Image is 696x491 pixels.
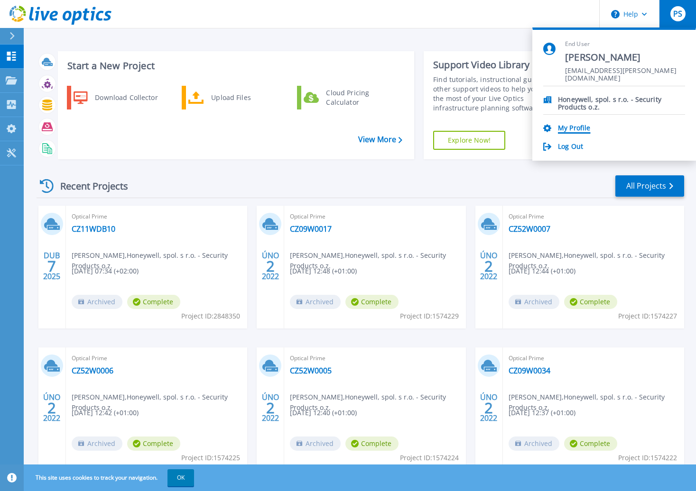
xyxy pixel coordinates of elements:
[43,391,61,425] div: ÚNO 2022
[618,453,677,463] span: Project ID: 1574222
[509,353,678,364] span: Optical Prime
[261,391,279,425] div: ÚNO 2022
[37,174,141,198] div: Recent Projects
[266,404,275,412] span: 2
[565,67,685,76] span: [EMAIL_ADDRESS][PERSON_NAME][DOMAIN_NAME]
[345,436,399,451] span: Complete
[67,61,402,71] h3: Start a New Project
[673,10,682,18] span: PS
[509,211,678,222] span: Optical Prime
[564,436,617,451] span: Complete
[558,96,685,105] p: Honeywell, spol. s r.o. - Security Products o.z.
[26,469,194,486] span: This site uses cookies to track your navigation.
[290,408,357,418] span: [DATE] 12:40 (+01:00)
[43,249,61,283] div: DUB 2025
[480,249,498,283] div: ÚNO 2022
[206,88,277,107] div: Upload Files
[558,143,583,152] a: Log Out
[72,295,122,309] span: Archived
[400,311,459,321] span: Project ID: 1574229
[290,295,341,309] span: Archived
[484,404,493,412] span: 2
[297,86,394,109] a: Cloud Pricing Calculator
[72,392,247,413] span: [PERSON_NAME] , Honeywell, spol. s r.o. - Security Products o.z.
[72,408,139,418] span: [DATE] 12:42 (+01:00)
[509,266,575,276] span: [DATE] 12:44 (+01:00)
[433,131,505,150] a: Explore Now!
[47,262,56,270] span: 7
[400,453,459,463] span: Project ID: 1574224
[509,436,559,451] span: Archived
[290,366,332,375] a: CZ52W0005
[558,124,590,133] a: My Profile
[127,436,180,451] span: Complete
[480,391,498,425] div: ÚNO 2022
[181,311,240,321] span: Project ID: 2848350
[72,366,113,375] a: CZ52W0006
[290,266,357,276] span: [DATE] 12:48 (+01:00)
[181,453,240,463] span: Project ID: 1574225
[127,295,180,309] span: Complete
[509,392,684,413] span: [PERSON_NAME] , Honeywell, spol. s r.o. - Security Products o.z.
[345,295,399,309] span: Complete
[72,353,241,364] span: Optical Prime
[290,224,332,234] a: CZ09W0017
[261,249,279,283] div: ÚNO 2022
[509,250,684,271] span: [PERSON_NAME] , Honeywell, spol. s r.o. - Security Products o.z.
[564,295,617,309] span: Complete
[72,250,247,271] span: [PERSON_NAME] , Honeywell, spol. s r.o. - Security Products o.z.
[618,311,677,321] span: Project ID: 1574227
[565,40,685,48] span: End User
[509,295,559,309] span: Archived
[565,51,685,64] span: [PERSON_NAME]
[67,86,164,109] a: Download Collector
[72,266,139,276] span: [DATE] 07:34 (+02:00)
[290,392,465,413] span: [PERSON_NAME] , Honeywell, spol. s r.o. - Security Products o.z.
[433,75,564,113] div: Find tutorials, instructional guides and other support videos to help you make the most of your L...
[182,86,279,109] a: Upload Files
[72,211,241,222] span: Optical Prime
[484,262,493,270] span: 2
[509,366,550,375] a: CZ09W0034
[290,436,341,451] span: Archived
[433,59,564,71] div: Support Video Library
[509,408,575,418] span: [DATE] 12:37 (+01:00)
[290,353,460,364] span: Optical Prime
[72,436,122,451] span: Archived
[290,211,460,222] span: Optical Prime
[615,175,684,197] a: All Projects
[167,469,194,486] button: OK
[47,404,56,412] span: 2
[72,224,115,234] a: CZ11WDB10
[90,88,162,107] div: Download Collector
[509,224,550,234] a: CZ52W0007
[358,135,402,144] a: View More
[290,250,465,271] span: [PERSON_NAME] , Honeywell, spol. s r.o. - Security Products o.z.
[266,262,275,270] span: 2
[321,88,391,107] div: Cloud Pricing Calculator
